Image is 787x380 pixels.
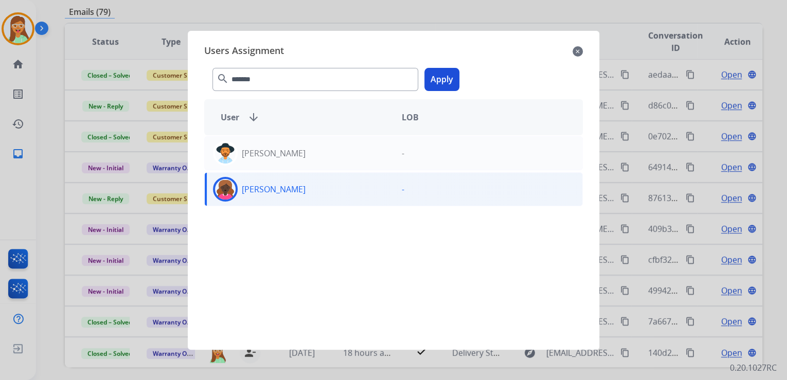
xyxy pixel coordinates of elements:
button: Apply [424,68,459,91]
mat-icon: search [217,73,229,85]
p: - [402,183,404,195]
p: [PERSON_NAME] [242,183,306,195]
span: Users Assignment [204,43,284,60]
div: User [212,111,393,123]
mat-icon: arrow_downward [247,111,260,123]
p: [PERSON_NAME] [242,147,306,159]
span: LOB [402,111,419,123]
p: - [402,147,404,159]
mat-icon: close [573,45,583,58]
